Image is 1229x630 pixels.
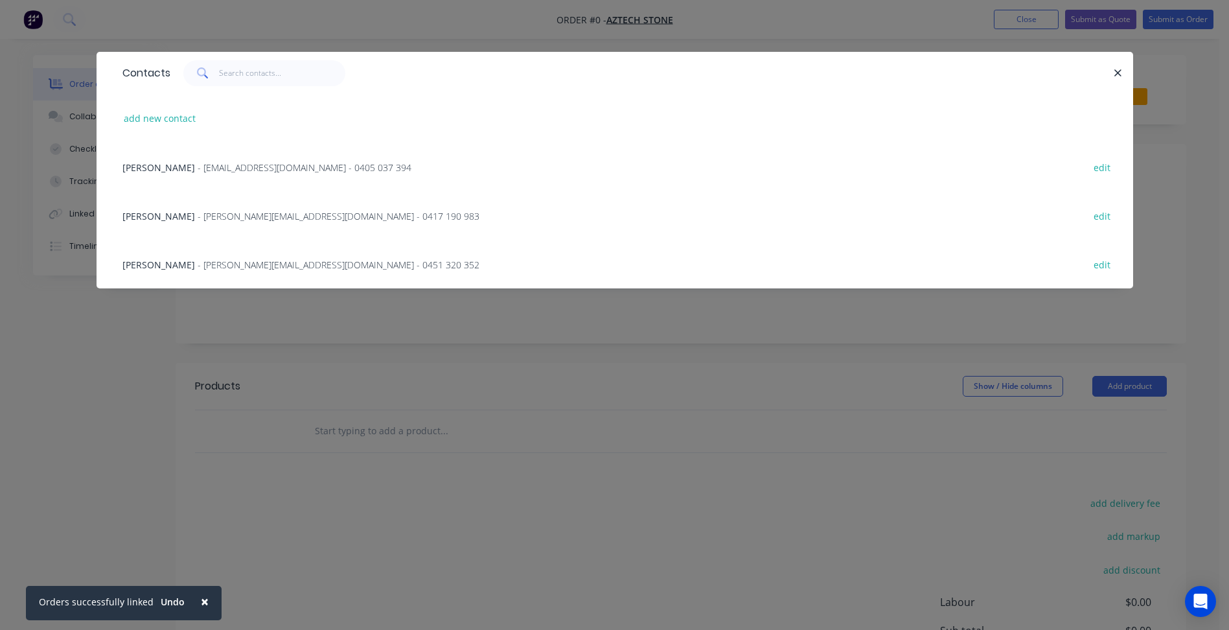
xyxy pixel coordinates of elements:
[39,595,154,609] div: Orders successfully linked
[122,210,195,222] span: [PERSON_NAME]
[122,259,195,271] span: [PERSON_NAME]
[1087,158,1118,176] button: edit
[154,592,192,612] button: Undo
[1087,255,1118,273] button: edit
[198,210,479,222] span: - [PERSON_NAME][EMAIL_ADDRESS][DOMAIN_NAME] - 0417 190 983
[188,586,222,617] button: Close
[219,60,345,86] input: Search contacts...
[116,52,170,94] div: Contacts
[198,161,411,174] span: - [EMAIL_ADDRESS][DOMAIN_NAME] - 0405 037 394
[198,259,479,271] span: - [PERSON_NAME][EMAIL_ADDRESS][DOMAIN_NAME] - 0451 320 352
[201,592,209,611] span: ×
[117,110,203,127] button: add new contact
[122,161,195,174] span: [PERSON_NAME]
[1087,207,1118,224] button: edit
[1185,586,1216,617] div: Open Intercom Messenger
